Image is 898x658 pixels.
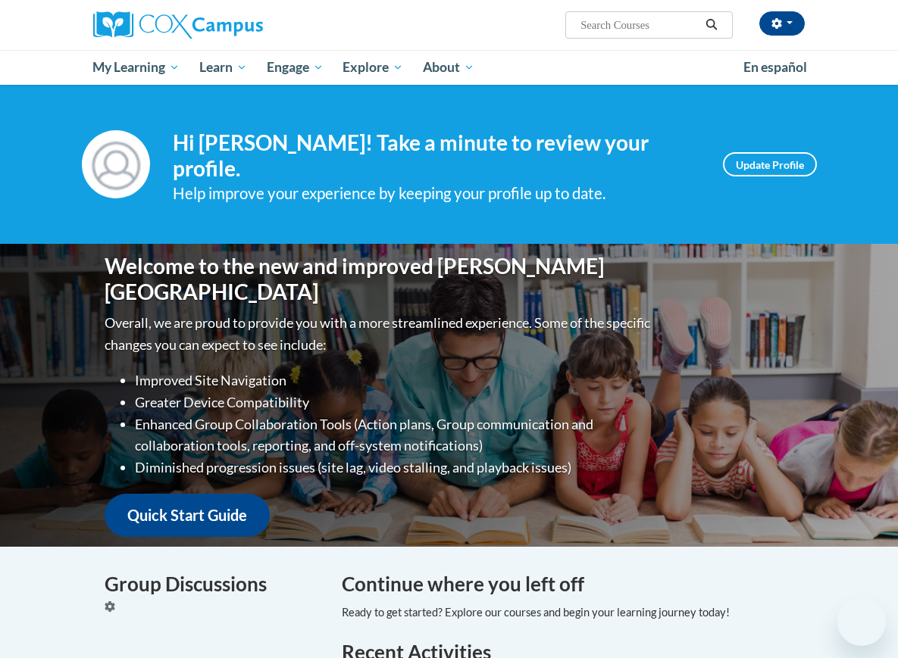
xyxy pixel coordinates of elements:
[342,569,794,599] h4: Continue where you left off
[82,130,150,198] img: Profile Image
[413,50,484,85] a: About
[759,11,805,36] button: Account Settings
[189,50,257,85] a: Learn
[579,16,700,34] input: Search Courses
[267,58,324,76] span: Engage
[105,312,654,356] p: Overall, we are proud to provide you with a more streamlined experience. Some of the specific cha...
[82,50,817,85] div: Main menu
[105,494,270,537] a: Quick Start Guide
[105,254,654,304] h1: Welcome to the new and improved [PERSON_NAME][GEOGRAPHIC_DATA]
[423,58,474,76] span: About
[83,50,190,85] a: My Learning
[700,16,723,34] button: Search
[93,11,263,39] img: Cox Campus
[135,413,654,457] li: Enhanced Group Collaboration Tools (Action plans, Group communication and collaboration tools, re...
[199,58,247,76] span: Learn
[173,181,700,206] div: Help improve your experience by keeping your profile up to date.
[135,457,654,479] li: Diminished progression issues (site lag, video stalling, and playback issues)
[837,597,886,646] iframe: Button to launch messaging window
[343,58,403,76] span: Explore
[734,51,817,83] a: En español
[92,58,180,76] span: My Learning
[743,59,807,75] span: En español
[135,370,654,391] li: Improved Site Navigation
[723,152,817,176] a: Update Profile
[257,50,333,85] a: Engage
[135,391,654,413] li: Greater Device Compatibility
[333,50,413,85] a: Explore
[105,569,319,599] h4: Group Discussions
[93,11,315,39] a: Cox Campus
[173,130,700,181] h4: Hi [PERSON_NAME]! Take a minute to review your profile.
